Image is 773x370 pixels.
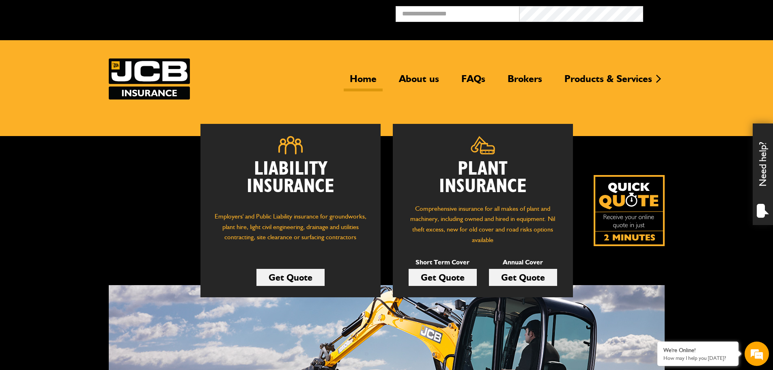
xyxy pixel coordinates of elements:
div: Need help? [753,123,773,225]
a: Get Quote [256,269,325,286]
a: Home [344,73,383,91]
h2: Liability Insurance [213,160,368,203]
h2: Plant Insurance [405,160,561,195]
a: Get your insurance quote isn just 2-minutes [594,175,665,246]
a: Brokers [502,73,548,91]
p: Comprehensive insurance for all makes of plant and machinery, including owned and hired in equipm... [405,203,561,245]
p: How may I help you today? [663,355,732,361]
p: Annual Cover [489,257,557,268]
img: Quick Quote [594,175,665,246]
a: Products & Services [558,73,658,91]
div: We're Online! [663,347,732,354]
a: Get Quote [409,269,477,286]
p: Short Term Cover [409,257,477,268]
a: Get Quote [489,269,557,286]
a: About us [393,73,445,91]
a: JCB Insurance Services [109,58,190,100]
img: JCB Insurance Services logo [109,58,190,100]
button: Broker Login [643,6,767,19]
a: FAQs [455,73,491,91]
p: Employers' and Public Liability insurance for groundworks, plant hire, light civil engineering, d... [213,211,368,250]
